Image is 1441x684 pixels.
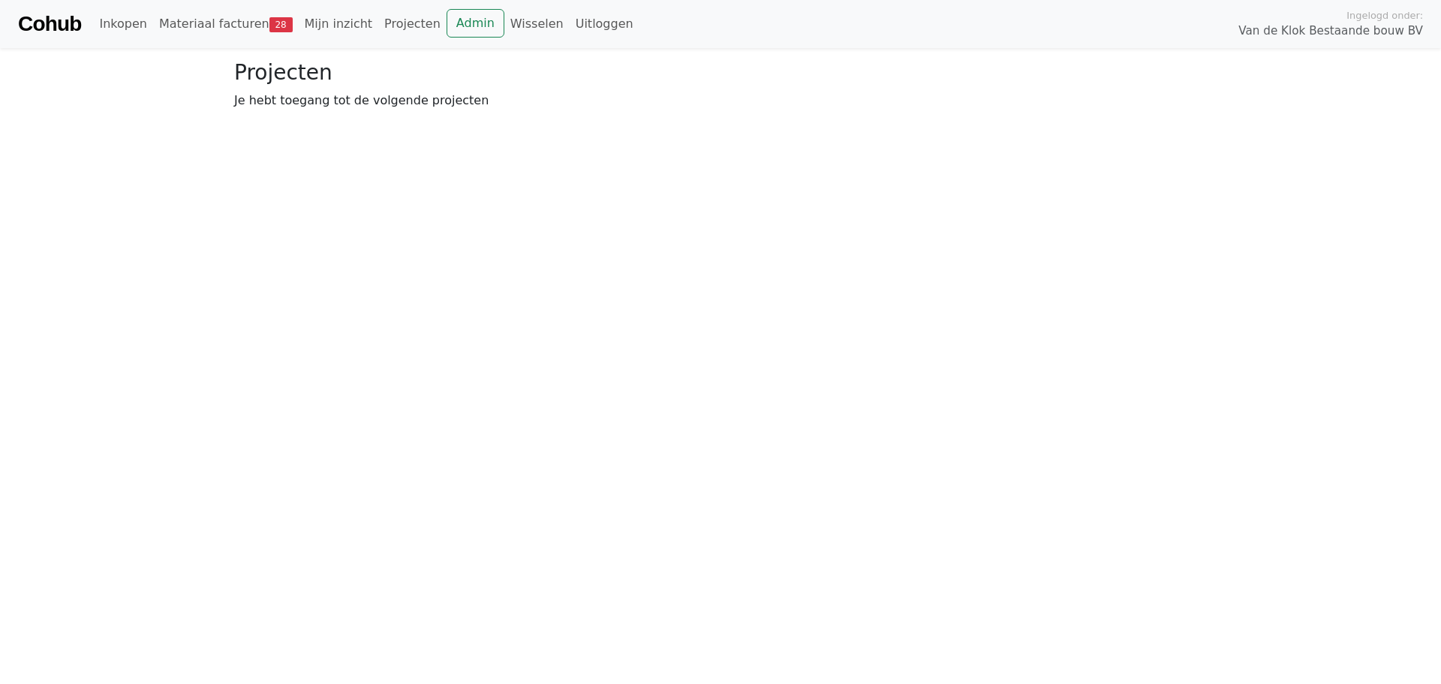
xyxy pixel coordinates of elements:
a: Mijn inzicht [299,9,379,39]
h3: Projecten [234,60,1207,86]
span: Van de Klok Bestaande bouw BV [1238,23,1423,40]
a: Projecten [378,9,447,39]
a: Wisselen [504,9,570,39]
p: Je hebt toegang tot de volgende projecten [234,92,1207,110]
a: Admin [447,9,504,38]
a: Inkopen [93,9,152,39]
a: Materiaal facturen28 [153,9,299,39]
span: Ingelogd onder: [1346,8,1423,23]
span: 28 [269,17,293,32]
a: Cohub [18,6,81,42]
a: Uitloggen [570,9,639,39]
